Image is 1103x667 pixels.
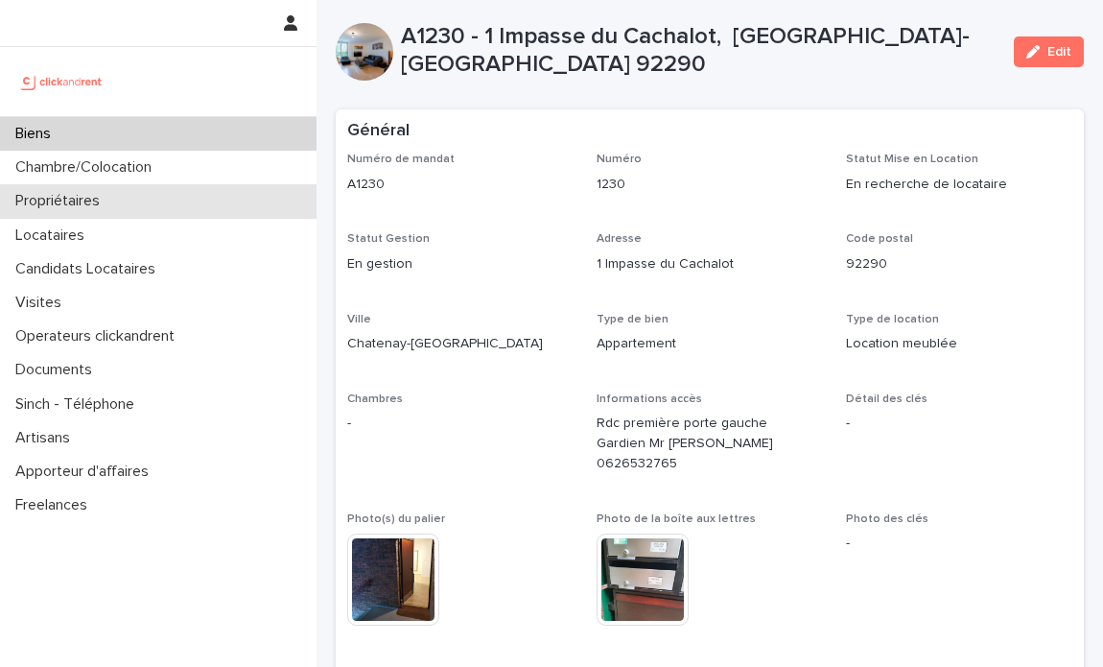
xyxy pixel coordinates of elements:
p: Chatenay-[GEOGRAPHIC_DATA] [347,334,574,354]
p: Location meublée [846,334,1072,354]
p: A1230 - 1 Impasse du Cachalot, [GEOGRAPHIC_DATA]-[GEOGRAPHIC_DATA] 92290 [401,23,998,79]
span: Photo des clés [846,513,928,525]
img: UCB0brd3T0yccxBKYDjQ [15,62,108,101]
span: Adresse [597,233,642,245]
p: Rdc première porte gauche Gardien Mr [PERSON_NAME] 0626532765 [597,414,823,473]
span: Ville [347,314,371,325]
span: Code postal [846,233,913,245]
p: En recherche de locataire [846,175,1072,195]
span: Numéro de mandat [347,154,455,165]
p: A1230 [347,175,574,195]
p: Appartement [597,334,823,354]
span: Edit [1047,45,1071,59]
p: Artisans [8,429,85,447]
p: Biens [8,125,66,143]
p: - [347,414,574,434]
p: Propriétaires [8,192,115,210]
p: Documents [8,361,107,379]
span: Numéro [597,154,642,165]
p: 92290 [846,254,1072,274]
p: - [846,534,1072,554]
span: Statut Gestion [347,233,430,245]
p: - [846,414,1072,434]
span: Détail des clés [846,393,927,405]
p: Candidats Locataires [8,260,171,278]
p: Chambre/Colocation [8,158,167,177]
h2: Général [347,121,410,142]
p: Apporteur d'affaires [8,463,164,481]
p: Sinch - Téléphone [8,395,150,414]
p: 1 Impasse du Cachalot [597,254,823,274]
p: Visites [8,294,77,312]
p: En gestion [347,254,574,274]
button: Edit [1014,36,1084,67]
p: Locataires [8,226,100,245]
span: Chambres [347,393,403,405]
span: Photo de la boîte aux lettres [597,513,756,525]
span: Photo(s) du palier [347,513,445,525]
p: Freelances [8,496,103,514]
p: Operateurs clickandrent [8,327,190,345]
span: Type de location [846,314,939,325]
span: Type de bien [597,314,669,325]
span: Statut Mise en Location [846,154,978,165]
span: Informations accès [597,393,702,405]
p: 1230 [597,175,823,195]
